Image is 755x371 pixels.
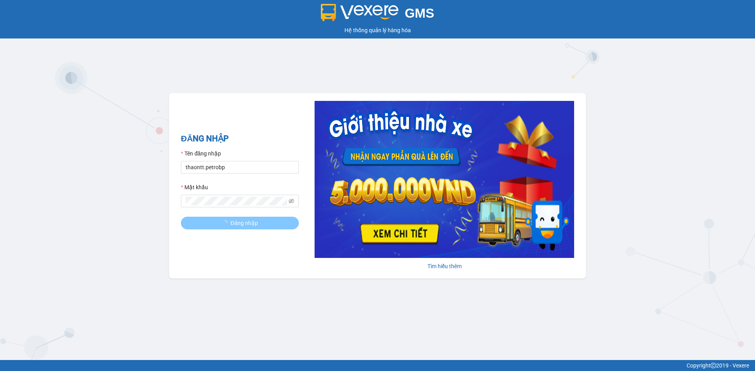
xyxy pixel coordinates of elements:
[315,101,574,258] img: banner-0
[181,161,299,174] input: Tên đăng nhập
[711,363,716,368] span: copyright
[230,219,258,227] span: Đăng nhập
[289,198,294,204] span: eye-invisible
[186,197,287,205] input: Mật khẩu
[181,149,221,158] label: Tên đăng nhập
[405,6,434,20] span: GMS
[321,12,435,18] a: GMS
[181,217,299,229] button: Đăng nhập
[222,220,230,226] span: loading
[2,26,753,35] div: Hệ thống quản lý hàng hóa
[181,183,208,192] label: Mật khẩu
[6,361,749,370] div: Copyright 2019 - Vexere
[315,262,574,270] div: Tìm hiểu thêm
[181,132,299,145] h2: ĐĂNG NHẬP
[321,4,399,21] img: logo 2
